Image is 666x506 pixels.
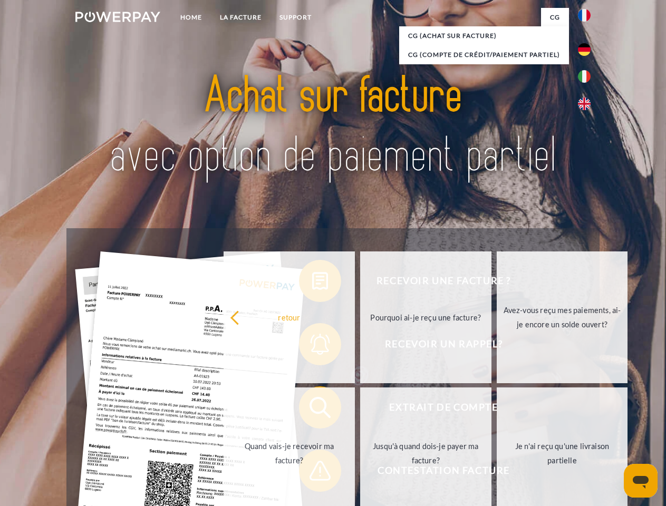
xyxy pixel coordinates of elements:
[578,43,591,56] img: de
[230,310,349,324] div: retour
[497,251,628,383] a: Avez-vous reçu mes paiements, ai-je encore un solde ouvert?
[75,12,160,22] img: logo-powerpay-white.svg
[399,26,569,45] a: CG (achat sur facture)
[503,439,622,468] div: Je n'ai reçu qu'une livraison partielle
[211,8,271,27] a: LA FACTURE
[578,9,591,22] img: fr
[230,439,349,468] div: Quand vais-je recevoir ma facture?
[171,8,211,27] a: Home
[624,464,658,498] iframe: Bouton de lancement de la fenêtre de messagerie
[578,98,591,110] img: en
[366,310,485,324] div: Pourquoi ai-je reçu une facture?
[503,303,622,332] div: Avez-vous reçu mes paiements, ai-je encore un solde ouvert?
[366,439,485,468] div: Jusqu'à quand dois-je payer ma facture?
[399,45,569,64] a: CG (Compte de crédit/paiement partiel)
[541,8,569,27] a: CG
[101,51,565,202] img: title-powerpay_fr.svg
[271,8,321,27] a: Support
[578,70,591,83] img: it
